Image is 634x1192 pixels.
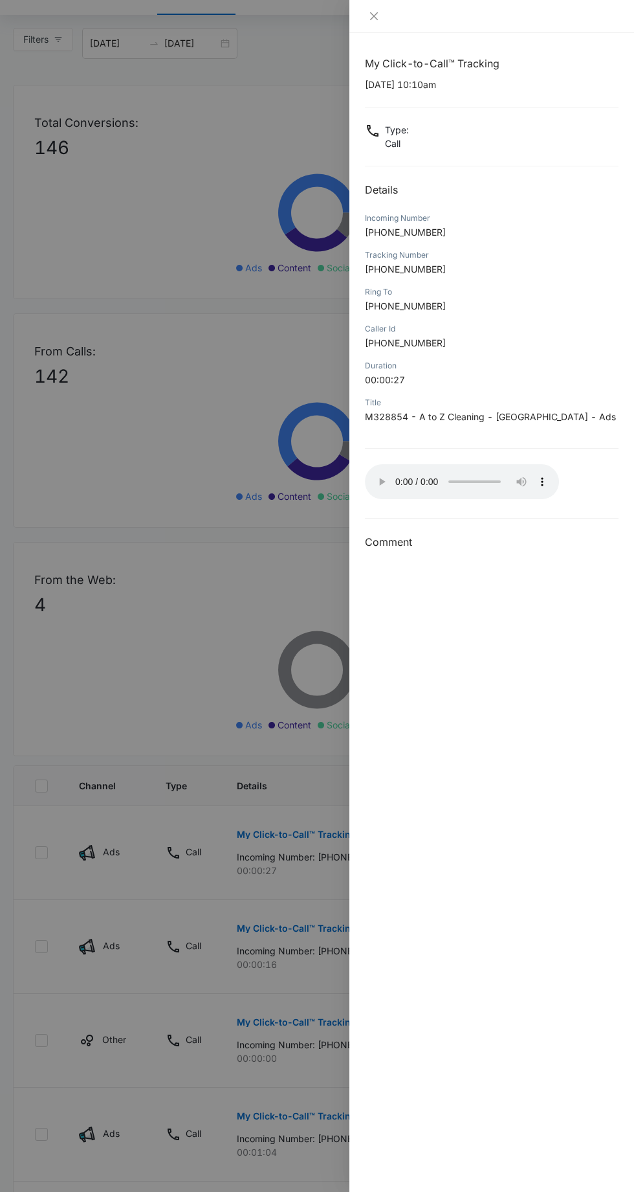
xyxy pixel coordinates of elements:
[365,323,618,335] div: Caller Id
[365,337,446,348] span: [PHONE_NUMBER]
[385,137,409,150] p: Call
[369,11,379,21] span: close
[385,123,409,137] p: Type :
[365,249,618,261] div: Tracking Number
[365,10,383,22] button: Close
[365,397,618,409] div: Title
[365,286,618,298] div: Ring To
[365,374,405,385] span: 00:00:27
[365,264,446,275] span: [PHONE_NUMBER]
[365,227,446,238] span: [PHONE_NUMBER]
[365,212,618,224] div: Incoming Number
[365,464,559,499] audio: Your browser does not support the audio tag.
[365,182,618,197] h2: Details
[365,300,446,311] span: [PHONE_NUMBER]
[365,360,618,372] div: Duration
[365,534,618,550] h3: Comment
[365,56,618,71] h1: My Click-to-Call™ Tracking
[365,411,616,422] span: M328854 - A to Z Cleaning - [GEOGRAPHIC_DATA] - Ads
[365,78,618,91] p: [DATE] 10:10am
